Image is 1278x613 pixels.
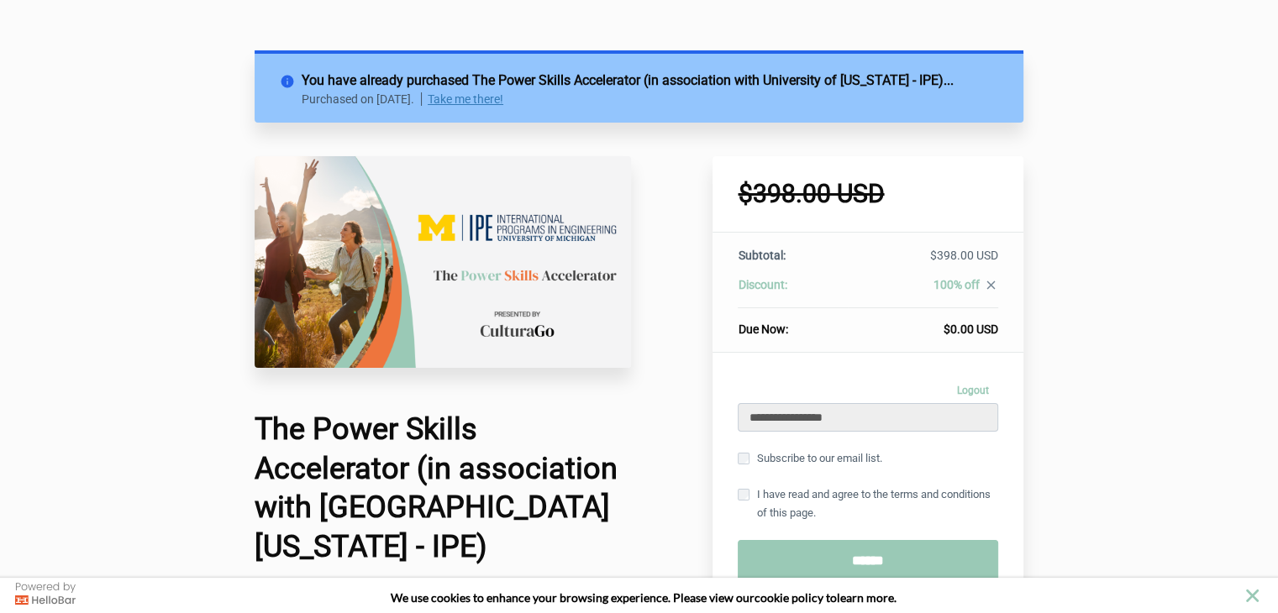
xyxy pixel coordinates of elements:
p: Purchased on [DATE]. [302,92,422,106]
th: Discount: [738,276,847,308]
h2: You have already purchased The Power Skills Accelerator (in association with University of [US_ST... [302,71,998,91]
input: Subscribe to our email list. [738,453,749,464]
span: learn more. [837,590,897,605]
i: close [984,278,998,292]
label: Subscribe to our email list. [738,449,881,468]
a: Take me there! [428,92,503,106]
strong: to [826,590,837,605]
span: $0.00 USD [944,322,998,336]
span: Subtotal: [738,249,785,262]
a: close [980,278,998,296]
h1: $398.00 USD [738,181,998,207]
label: I have read and agree to the terms and conditions of this page. [738,485,998,522]
h1: The Power Skills Accelerator (in association with [GEOGRAPHIC_DATA][US_STATE] - IPE) [255,410,631,567]
span: 100% off [934,278,980,291]
img: d416d46-d031-e-e5eb-e525b5ae3c0c_UMich_IPE_PSA_.png [255,156,631,368]
input: I have read and agree to the terms and conditions of this page. [738,489,749,500]
td: $398.00 USD [848,247,998,276]
span: We use cookies to enhance your browsing experience. Please view our [391,590,755,605]
a: cookie policy [755,590,823,605]
button: close [1242,585,1263,606]
i: info [280,71,302,86]
a: Logout [948,378,998,403]
th: Due Now: [738,308,847,338]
